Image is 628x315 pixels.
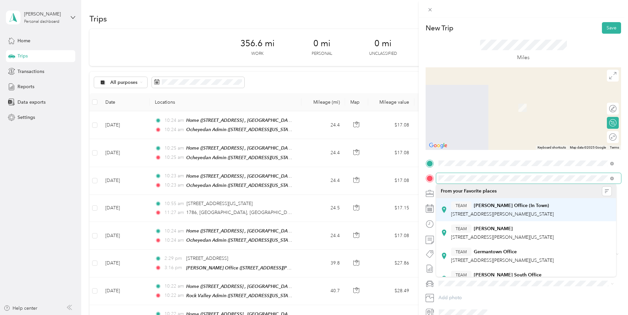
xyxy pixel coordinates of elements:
[451,271,471,279] button: TEAM
[517,53,530,62] p: Miles
[427,141,449,150] img: Google
[451,234,554,240] span: [STREET_ADDRESS][PERSON_NAME][US_STATE]
[538,145,566,150] button: Keyboard shortcuts
[570,146,606,149] span: Map data ©2025 Google
[451,201,471,210] button: TEAM
[456,226,467,232] span: TEAM
[441,188,497,194] span: From your Favorite places
[591,278,628,315] iframe: Everlance-gr Chat Button Frame
[451,258,554,263] span: [STREET_ADDRESS][PERSON_NAME][US_STATE]
[474,249,517,255] strong: Germantown Office
[456,203,467,209] span: TEAM
[427,141,449,150] a: Open this area in Google Maps (opens a new window)
[474,226,513,232] strong: [PERSON_NAME]
[451,225,471,233] button: TEAM
[451,248,471,256] button: TEAM
[474,272,541,278] strong: [PERSON_NAME] South Office
[602,22,621,34] button: Save
[436,293,621,302] button: Add photo
[474,203,549,209] strong: [PERSON_NAME] Office (In Town)
[426,23,453,33] p: New Trip
[456,272,467,278] span: TEAM
[451,211,554,217] span: [STREET_ADDRESS][PERSON_NAME][US_STATE]
[456,249,467,255] span: TEAM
